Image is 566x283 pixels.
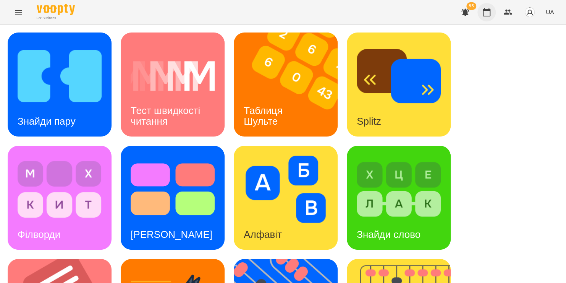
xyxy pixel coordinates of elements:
[121,146,225,250] a: Тест Струпа[PERSON_NAME]
[131,105,203,127] h3: Тест швидкості читання
[9,3,27,21] button: Menu
[234,33,347,137] img: Таблиця Шульте
[8,33,112,137] a: Знайди паруЗнайди пару
[131,42,215,110] img: Тест швидкості читання
[18,115,76,127] h3: Знайди пару
[234,146,338,250] a: АлфавітАлфавіт
[244,105,285,127] h3: Таблиця Шульте
[347,33,451,137] a: SplitzSplitz
[357,229,420,240] h3: Знайди слово
[357,42,441,110] img: Splitz
[18,42,102,110] img: Знайди пару
[234,33,338,137] a: Таблиця ШультеТаблиця Шульте
[244,156,328,223] img: Алфавіт
[546,8,554,16] span: UA
[121,33,225,137] a: Тест швидкості читанняТест швидкості читання
[466,2,476,10] span: 85
[18,156,102,223] img: Філворди
[131,229,212,240] h3: [PERSON_NAME]
[524,7,535,18] img: avatar_s.png
[37,16,75,21] span: For Business
[131,156,215,223] img: Тест Струпа
[543,5,557,19] button: UA
[357,156,441,223] img: Знайди слово
[244,229,282,240] h3: Алфавіт
[357,115,381,127] h3: Splitz
[18,229,60,240] h3: Філворди
[8,146,112,250] a: ФілвордиФілворди
[347,146,451,250] a: Знайди словоЗнайди слово
[37,4,75,15] img: Voopty Logo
